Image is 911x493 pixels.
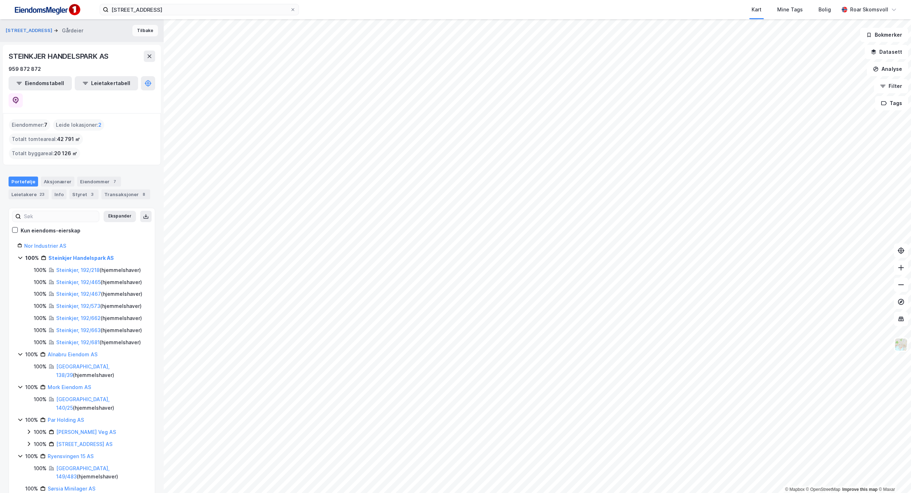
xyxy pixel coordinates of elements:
[56,338,141,347] div: ( hjemmelshaver )
[56,279,101,285] a: Steinkjer, 192/465
[75,76,138,90] button: Leietakertabell
[56,339,100,345] a: Steinkjer, 192/681
[56,395,146,412] div: ( hjemmelshaver )
[34,428,47,436] div: 100%
[56,266,141,274] div: ( hjemmelshaver )
[56,326,142,335] div: ( hjemmelshaver )
[11,2,83,18] img: F4PB6Px+NJ5v8B7XTbfpPpyloAAAAASUVORK5CYII=
[56,441,112,447] a: [STREET_ADDRESS] AS
[53,119,104,131] div: Leide lokasjoner :
[48,384,91,390] a: Mork Eiendom AS
[56,278,142,287] div: ( hjemmelshaver )
[89,191,96,198] div: 3
[56,465,110,480] a: [GEOGRAPHIC_DATA], 149/483
[34,302,47,310] div: 100%
[56,303,100,309] a: Steinkjer, 192/573
[865,45,908,59] button: Datasett
[52,189,67,199] div: Info
[48,351,98,357] a: Alnabru Eiendom AS
[54,149,77,158] span: 20 126 ㎡
[34,395,47,404] div: 100%
[48,486,95,492] a: Sørsia Minilager AS
[56,362,146,379] div: ( hjemmelshaver )
[9,148,80,159] div: Totalt byggareal :
[874,79,908,93] button: Filter
[875,459,911,493] div: Kontrollprogram for chat
[24,243,66,249] a: Nor Industrier AS
[850,5,888,14] div: Roar Skomsvoll
[104,211,136,222] button: Ekspander
[44,121,47,129] span: 7
[34,338,47,347] div: 100%
[867,62,908,76] button: Analyse
[34,290,47,298] div: 100%
[9,51,110,62] div: STEINKJER HANDELSPARK AS
[77,177,121,187] div: Eiendommer
[98,121,101,129] span: 2
[875,459,911,493] iframe: Chat Widget
[48,453,94,459] a: Ryensvingen 15 AS
[56,267,100,273] a: Steinkjer, 192/218
[9,65,41,73] div: 959 872 872
[9,133,83,145] div: Totalt tomteareal :
[818,5,831,14] div: Bolig
[132,25,158,36] button: Tilbake
[34,440,47,449] div: 100%
[806,487,841,492] a: OpenStreetMap
[56,464,146,481] div: ( hjemmelshaver )
[140,191,147,198] div: 8
[56,314,142,322] div: ( hjemmelshaver )
[56,291,101,297] a: Steinkjer, 192/467
[48,255,114,261] a: Steinkjer Handelspark AS
[9,177,38,187] div: Portefølje
[34,278,47,287] div: 100%
[56,429,116,435] a: [PERSON_NAME] Veg AS
[62,26,83,35] div: Gårdeier
[34,326,47,335] div: 100%
[101,189,150,199] div: Transaksjoner
[860,28,908,42] button: Bokmerker
[111,178,118,185] div: 7
[56,363,110,378] a: [GEOGRAPHIC_DATA], 138/39
[9,119,50,131] div: Eiendommer :
[25,254,39,262] div: 100%
[56,290,142,298] div: ( hjemmelshaver )
[34,266,47,274] div: 100%
[56,302,142,310] div: ( hjemmelshaver )
[752,5,762,14] div: Kart
[9,76,72,90] button: Eiendomstabell
[34,314,47,322] div: 100%
[25,350,38,359] div: 100%
[41,177,74,187] div: Aksjonærer
[48,417,84,423] a: Par Holding AS
[56,396,110,411] a: [GEOGRAPHIC_DATA], 140/25
[777,5,803,14] div: Mine Tags
[25,484,38,493] div: 100%
[25,452,38,461] div: 100%
[56,327,101,333] a: Steinkjer, 192/663
[842,487,878,492] a: Improve this map
[6,27,54,34] button: [STREET_ADDRESS]
[34,362,47,371] div: 100%
[69,189,99,199] div: Styret
[785,487,805,492] a: Mapbox
[25,383,38,392] div: 100%
[57,135,80,143] span: 42 791 ㎡
[875,96,908,110] button: Tags
[34,464,47,473] div: 100%
[21,211,99,222] input: Søk
[21,226,80,235] div: Kun eiendoms-eierskap
[25,416,38,424] div: 100%
[56,315,101,321] a: Steinkjer, 192/662
[109,4,290,15] input: Søk på adresse, matrikkel, gårdeiere, leietakere eller personer
[894,338,908,351] img: Z
[38,191,46,198] div: 23
[9,189,49,199] div: Leietakere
